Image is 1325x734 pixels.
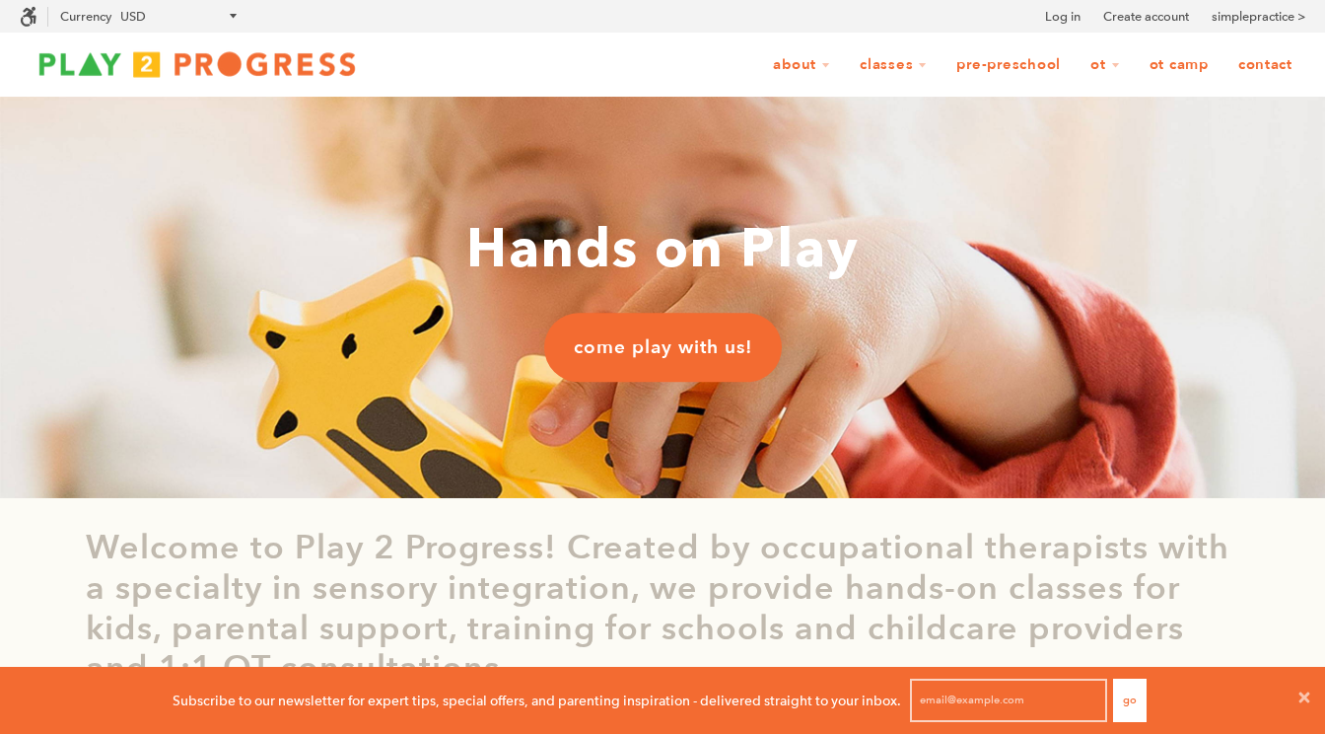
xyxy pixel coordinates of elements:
a: About [760,46,843,84]
a: Contact [1225,46,1305,84]
p: Welcome to Play 2 Progress! Created by occupational therapists with a specialty in sensory integr... [86,528,1239,689]
a: Classes [847,46,940,84]
span: come play with us! [574,334,752,360]
input: email@example.com [910,679,1107,722]
p: Subscribe to our newsletter for expert tips, special offers, and parenting inspiration - delivere... [173,690,901,711]
a: OT Camp [1137,46,1221,84]
a: OT [1078,46,1133,84]
button: Go [1113,679,1147,722]
a: Pre-Preschool [943,46,1074,84]
label: Currency [60,9,111,24]
a: Log in [1045,7,1081,27]
a: simplepractice > [1212,7,1305,27]
a: come play with us! [544,313,782,382]
a: Create account [1103,7,1189,27]
img: Play2Progress logo [20,44,375,84]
